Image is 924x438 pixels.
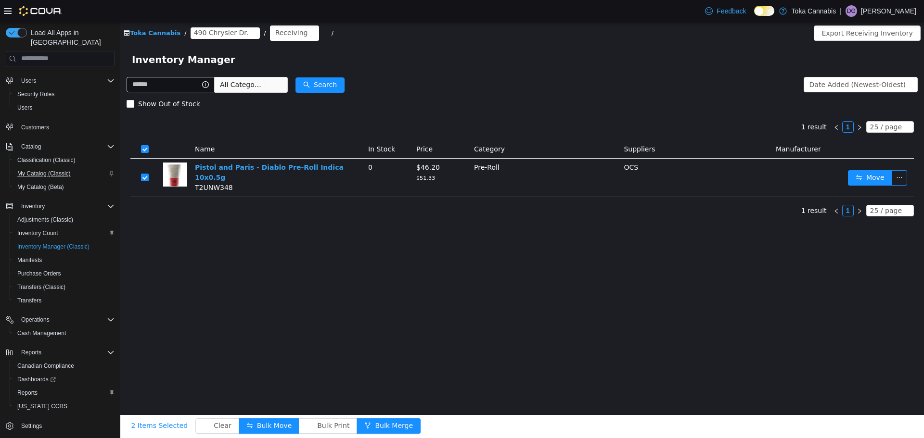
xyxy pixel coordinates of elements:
span: / [211,7,213,14]
button: Customers [2,120,118,134]
span: Customers [17,121,115,133]
span: Inventory Count [13,227,115,239]
span: 0 [248,141,252,149]
span: / [143,7,145,14]
div: 25 / page [750,100,782,110]
span: Adjustments (Classic) [13,214,115,225]
span: Manifests [13,254,115,266]
span: Transfers (Classic) [17,283,65,291]
span: Classification (Classic) [17,156,76,164]
button: Reports [2,346,118,359]
a: 1 [722,100,733,110]
span: Security Roles [13,88,115,100]
span: Operations [17,314,115,325]
button: Inventory [17,200,49,212]
a: Classification (Classic) [13,154,79,166]
a: 1 [722,183,733,194]
li: 1 [722,99,733,111]
button: Settings [2,419,118,433]
span: $46.20 [296,141,320,149]
i: icon: down [786,60,792,66]
li: Previous Page [710,183,722,194]
span: [US_STATE] CCRS [17,402,67,410]
span: Catalog [21,143,41,150]
span: Manifests [17,256,42,264]
button: Manifests [10,253,118,267]
span: Users [13,102,115,113]
span: Inventory [17,200,115,212]
span: OCS [503,141,518,149]
button: Inventory [2,200,118,213]
li: 1 result [681,99,706,111]
a: Settings [17,420,46,432]
button: Export Receiving Inventory [693,3,800,19]
button: icon: swapBulk Move [118,396,179,412]
button: Canadian Compliance [10,359,118,373]
span: Inventory Manager (Classic) [13,241,115,252]
button: Classification (Classic) [10,153,118,167]
span: Users [21,77,36,85]
span: Users [17,104,32,112]
a: Dashboards [13,374,60,385]
span: Canadian Compliance [13,360,115,372]
span: $51.33 [296,153,315,159]
button: Inventory Manager (Classic) [10,240,118,253]
button: Users [17,75,40,87]
span: Classification (Classic) [13,154,115,166]
button: icon: ellipsis [771,148,787,163]
li: Previous Page [710,99,722,111]
a: Transfers (Classic) [13,281,69,293]
div: 25 / page [750,183,782,194]
a: Canadian Compliance [13,360,78,372]
i: icon: right [736,186,742,192]
span: Reports [17,347,115,358]
button: [US_STATE] CCRS [10,400,118,413]
i: icon: info-circle [82,59,89,66]
span: Reports [17,389,38,397]
i: icon: left [713,186,719,192]
button: Adjustments (Classic) [10,213,118,226]
td: Pre-Roll [350,137,500,175]
span: Purchase Orders [17,270,61,277]
button: Inventory Count [10,226,118,240]
span: Operations [21,316,50,324]
p: [PERSON_NAME] [861,5,916,17]
span: Catalog [17,141,115,152]
span: Security Roles [17,90,54,98]
span: My Catalog (Beta) [13,181,115,193]
span: Manufacturer [655,123,701,131]
a: Cash Management [13,327,70,339]
a: Inventory Count [13,227,62,239]
a: icon: shopToka Cannabis [3,7,60,14]
span: 490 Chrysler Dr. [74,5,128,16]
li: 1 result [681,183,706,194]
button: My Catalog (Classic) [10,167,118,180]
button: Purchase Orders [10,267,118,280]
a: Users [13,102,36,113]
a: Pistol and Paris - Diablo Pre-Roll Indica 10x0.5g [75,141,223,159]
button: Catalog [2,140,118,153]
span: / [64,7,66,14]
button: Reports [10,386,118,400]
button: Users [10,101,118,114]
span: Price [296,123,312,131]
span: T2UNW348 [75,162,113,169]
i: icon: down [148,60,154,66]
span: Purchase Orders [13,268,115,279]
button: My Catalog (Beta) [10,180,118,194]
span: Cash Management [13,327,115,339]
img: Pistol and Paris - Diablo Pre-Roll Indica 10x0.5g hero shot [43,140,67,164]
button: icon: swapMove [728,148,772,163]
span: Name [75,123,94,131]
span: Settings [21,422,42,430]
span: Show Out of Stock [14,78,84,86]
i: icon: down [783,102,789,109]
a: Dashboards [10,373,118,386]
li: Next Page [733,99,745,111]
i: icon: down [783,186,789,192]
span: Load All Apps in [GEOGRAPHIC_DATA] [27,28,115,47]
span: In Stock [248,123,275,131]
span: Inventory Manager (Classic) [17,243,90,250]
span: My Catalog (Classic) [17,170,71,177]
